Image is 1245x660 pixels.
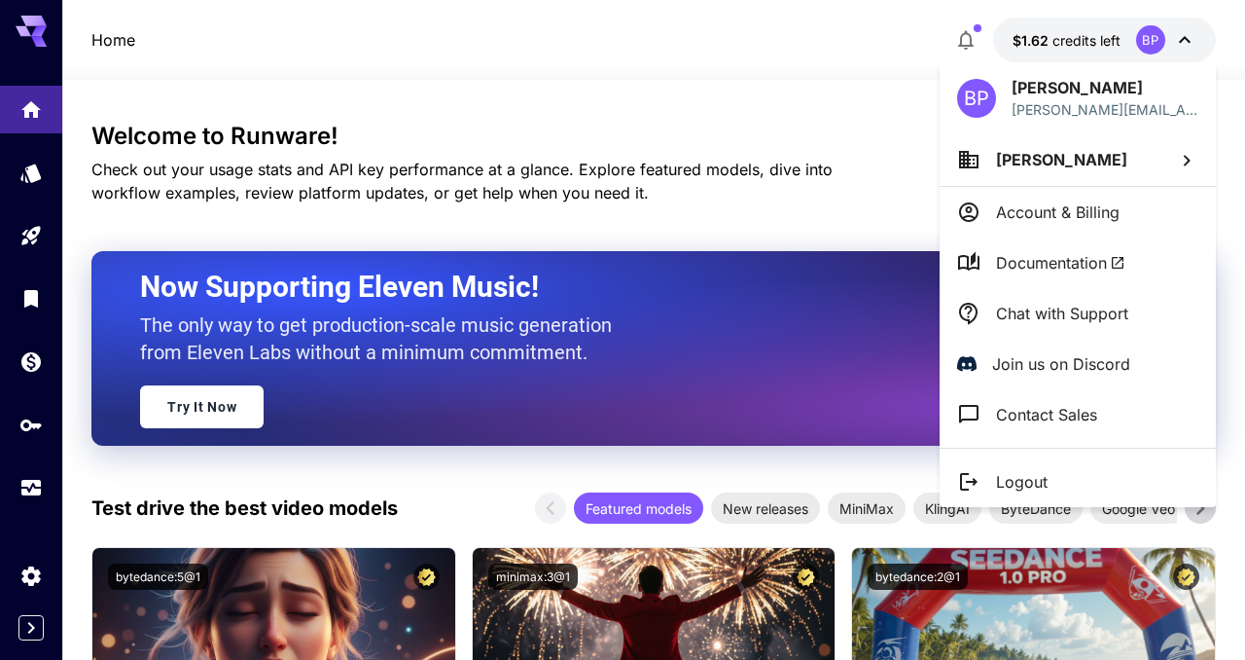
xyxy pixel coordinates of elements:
[1012,99,1198,120] div: benicio@customize-ia.com.br
[1012,99,1198,120] p: [PERSON_NAME][EMAIL_ADDRESS][DOMAIN_NAME]
[996,251,1125,275] span: Documentation
[996,403,1097,426] p: Contact Sales
[992,352,1130,376] p: Join us on Discord
[940,133,1216,186] button: [PERSON_NAME]
[996,470,1048,494] p: Logout
[1012,76,1198,99] p: [PERSON_NAME]
[996,150,1127,169] span: [PERSON_NAME]
[996,201,1120,224] p: Account & Billing
[957,79,996,118] div: BP
[996,302,1128,325] p: Chat with Support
